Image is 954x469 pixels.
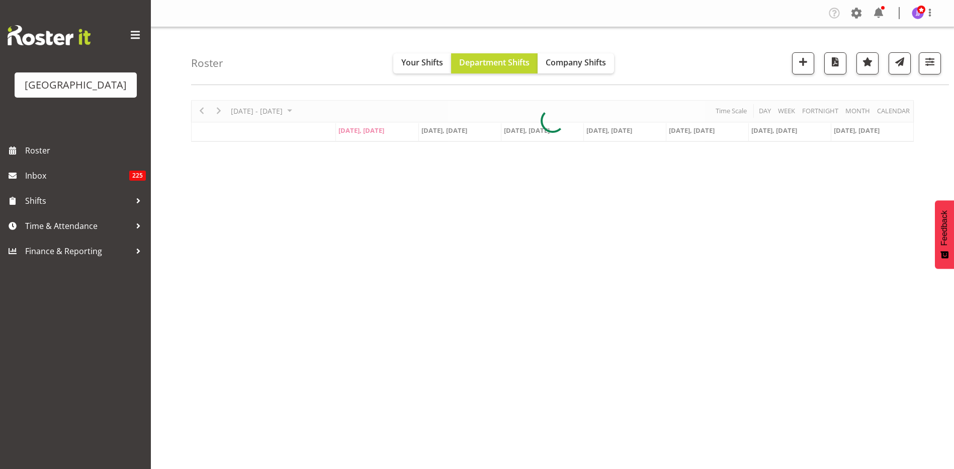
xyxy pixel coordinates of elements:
button: Company Shifts [538,53,614,73]
img: jade-johnson1105.jpg [912,7,924,19]
span: Feedback [940,210,949,246]
button: Add a new shift [792,52,814,74]
button: Filter Shifts [919,52,941,74]
button: Highlight an important date within the roster. [856,52,879,74]
span: Roster [25,143,146,158]
span: 225 [129,171,146,181]
button: Department Shifts [451,53,538,73]
span: Shifts [25,193,131,208]
div: [GEOGRAPHIC_DATA] [25,77,127,93]
span: Time & Attendance [25,218,131,233]
img: Rosterit website logo [8,25,91,45]
span: Your Shifts [401,57,443,68]
button: Feedback - Show survey [935,200,954,269]
button: Download a PDF of the roster according to the set date range. [824,52,846,74]
span: Finance & Reporting [25,244,131,259]
button: Your Shifts [393,53,451,73]
h4: Roster [191,57,223,69]
span: Company Shifts [546,57,606,68]
span: Department Shifts [459,57,530,68]
span: Inbox [25,168,129,183]
button: Send a list of all shifts for the selected filtered period to all rostered employees. [889,52,911,74]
